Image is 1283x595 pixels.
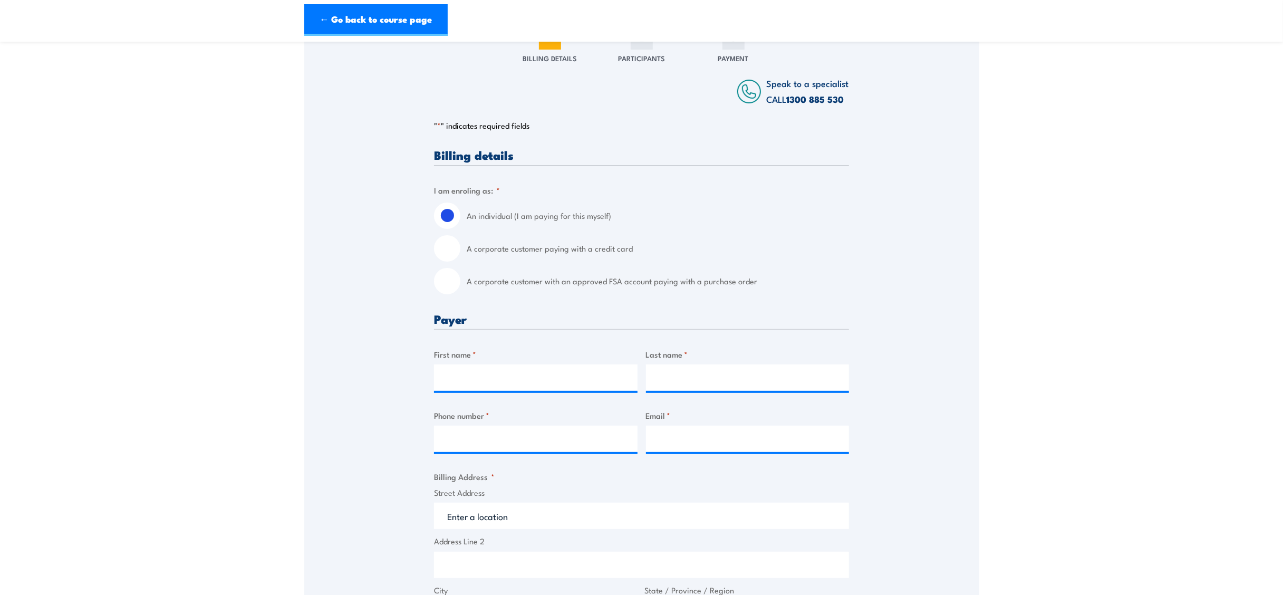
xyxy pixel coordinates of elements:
[787,92,844,106] a: 1300 885 530
[434,535,849,548] label: Address Line 2
[434,184,500,196] legend: I am enroling as:
[434,503,849,529] input: Enter a location
[304,4,448,36] a: ← Go back to course page
[434,313,849,325] h3: Payer
[523,53,577,63] span: Billing Details
[434,471,495,483] legend: Billing Address
[646,348,850,360] label: Last name
[434,149,849,161] h3: Billing details
[434,120,849,131] p: " " indicates required fields
[718,53,749,63] span: Payment
[434,487,849,499] label: Street Address
[618,53,665,63] span: Participants
[467,268,849,294] label: A corporate customer with an approved FSA account paying with a purchase order
[434,348,638,360] label: First name
[646,409,850,421] label: Email
[434,409,638,421] label: Phone number
[467,235,849,262] label: A corporate customer paying with a credit card
[467,203,849,229] label: An individual (I am paying for this myself)
[767,76,849,105] span: Speak to a specialist CALL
